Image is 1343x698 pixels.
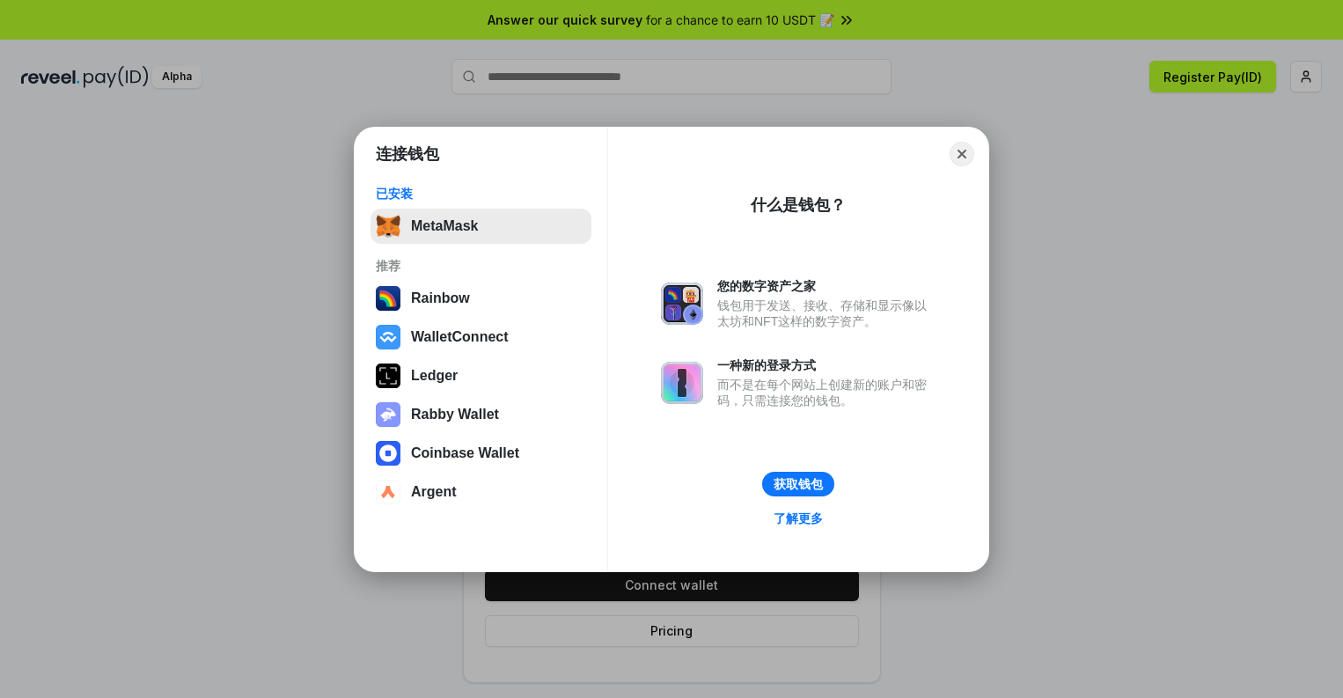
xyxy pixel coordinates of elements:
a: 了解更多 [763,507,833,530]
button: Coinbase Wallet [371,436,591,471]
img: svg+xml,%3Csvg%20width%3D%2228%22%20height%3D%2228%22%20viewBox%3D%220%200%2028%2028%22%20fill%3D... [376,441,400,466]
div: 您的数字资产之家 [717,278,936,294]
div: WalletConnect [411,329,509,345]
img: svg+xml,%3Csvg%20xmlns%3D%22http%3A%2F%2Fwww.w3.org%2F2000%2Fsvg%22%20fill%3D%22none%22%20viewBox... [661,362,703,404]
div: Rabby Wallet [411,407,499,422]
img: svg+xml,%3Csvg%20xmlns%3D%22http%3A%2F%2Fwww.w3.org%2F2000%2Fsvg%22%20width%3D%2228%22%20height%3... [376,364,400,388]
button: Ledger [371,358,591,393]
div: Coinbase Wallet [411,445,519,461]
div: 了解更多 [774,511,823,526]
div: 获取钱包 [774,476,823,492]
button: Rabby Wallet [371,397,591,432]
div: 一种新的登录方式 [717,357,936,373]
button: MetaMask [371,209,591,244]
div: Ledger [411,368,458,384]
div: 钱包用于发送、接收、存储和显示像以太坊和NFT这样的数字资产。 [717,298,936,329]
button: 获取钱包 [762,472,834,496]
button: Close [950,142,974,166]
img: svg+xml,%3Csvg%20width%3D%2228%22%20height%3D%2228%22%20viewBox%3D%220%200%2028%2028%22%20fill%3D... [376,480,400,504]
button: Argent [371,474,591,510]
button: WalletConnect [371,320,591,355]
div: 而不是在每个网站上创建新的账户和密码，只需连接您的钱包。 [717,377,936,408]
h1: 连接钱包 [376,143,439,165]
img: svg+xml,%3Csvg%20fill%3D%22none%22%20height%3D%2233%22%20viewBox%3D%220%200%2035%2033%22%20width%... [376,214,400,239]
div: Argent [411,484,457,500]
div: Rainbow [411,290,470,306]
img: svg+xml,%3Csvg%20width%3D%2228%22%20height%3D%2228%22%20viewBox%3D%220%200%2028%2028%22%20fill%3D... [376,325,400,349]
img: svg+xml,%3Csvg%20width%3D%22120%22%20height%3D%22120%22%20viewBox%3D%220%200%20120%20120%22%20fil... [376,286,400,311]
img: svg+xml,%3Csvg%20xmlns%3D%22http%3A%2F%2Fwww.w3.org%2F2000%2Fsvg%22%20fill%3D%22none%22%20viewBox... [376,402,400,427]
div: 什么是钱包？ [751,195,846,216]
div: 已安装 [376,186,586,202]
div: MetaMask [411,218,478,234]
button: Rainbow [371,281,591,316]
div: 推荐 [376,258,586,274]
img: svg+xml,%3Csvg%20xmlns%3D%22http%3A%2F%2Fwww.w3.org%2F2000%2Fsvg%22%20fill%3D%22none%22%20viewBox... [661,283,703,325]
